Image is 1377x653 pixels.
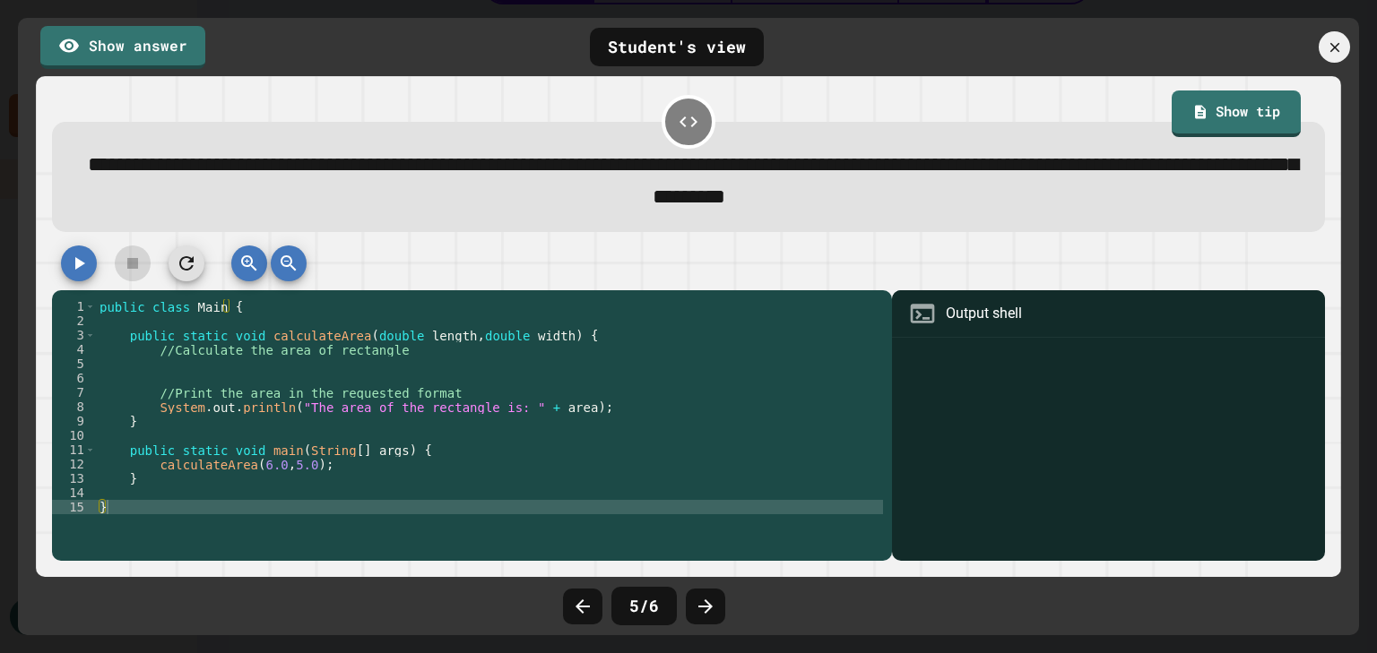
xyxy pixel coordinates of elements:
div: 10 [52,428,96,442]
div: 2 [52,314,96,328]
div: 5 / 6 [611,587,677,625]
div: 11 [52,442,96,457]
div: 3 [52,328,96,342]
div: 14 [52,485,96,500]
a: Show answer [40,26,205,69]
div: 9 [52,414,96,428]
div: 15 [52,500,96,514]
span: Toggle code folding, rows 3 through 9 [85,328,95,342]
span: Toggle code folding, rows 11 through 13 [85,442,95,457]
div: 6 [52,371,96,385]
div: Output shell [946,303,1022,324]
a: Show tip [1172,90,1301,137]
div: 13 [52,471,96,485]
div: 4 [52,342,96,357]
span: Toggle code folding, rows 1 through 15 [85,299,95,314]
div: 1 [52,299,96,314]
div: Student's view [590,28,764,66]
div: 12 [52,457,96,471]
div: 8 [52,400,96,414]
div: 7 [52,385,96,400]
div: 5 [52,357,96,371]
